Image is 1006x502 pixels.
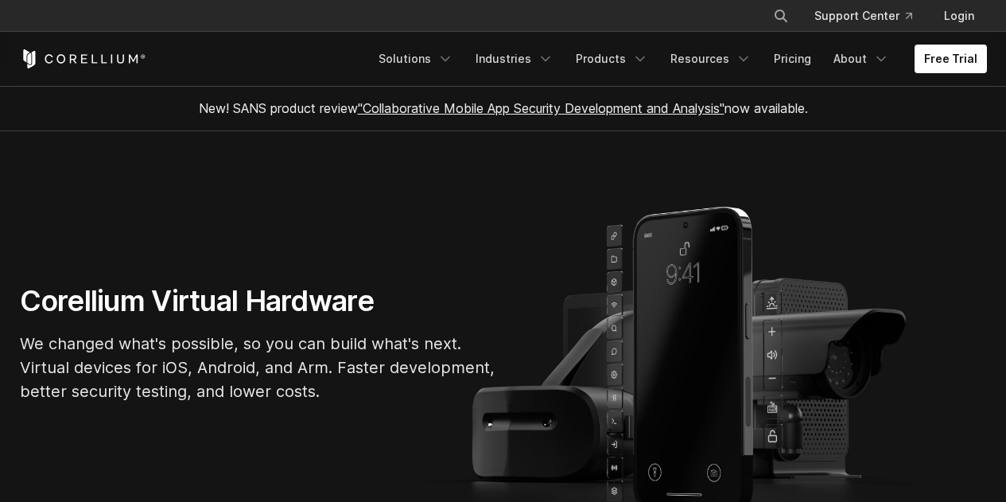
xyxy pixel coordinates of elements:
a: About [824,45,899,73]
p: We changed what's possible, so you can build what's next. Virtual devices for iOS, Android, and A... [20,332,497,403]
a: Free Trial [915,45,987,73]
div: Navigation Menu [369,45,987,73]
a: "Collaborative Mobile App Security Development and Analysis" [358,100,724,116]
a: Corellium Home [20,49,146,68]
div: Navigation Menu [754,2,987,30]
a: Resources [661,45,761,73]
a: Products [566,45,658,73]
a: Solutions [369,45,463,73]
span: New! SANS product review now available. [199,100,808,116]
h1: Corellium Virtual Hardware [20,283,497,319]
button: Search [767,2,795,30]
a: Login [931,2,987,30]
a: Industries [466,45,563,73]
a: Pricing [764,45,821,73]
a: Support Center [802,2,925,30]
